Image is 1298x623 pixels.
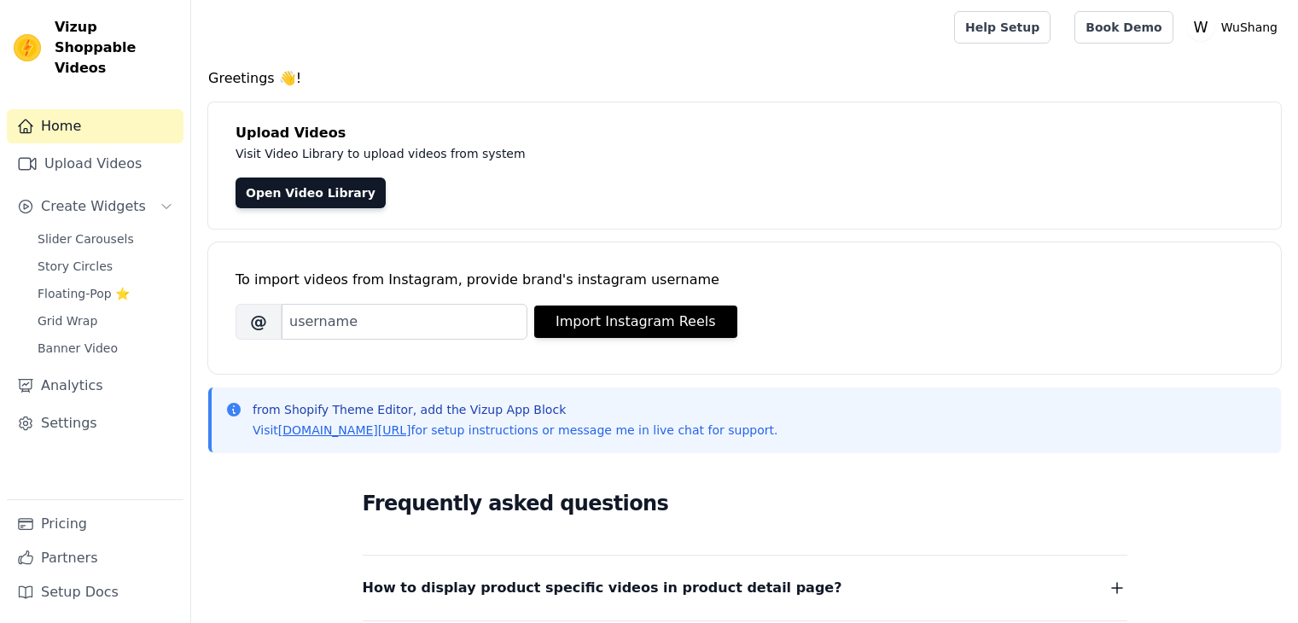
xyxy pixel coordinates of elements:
[253,422,777,439] p: Visit for setup instructions or message me in live chat for support.
[27,227,183,251] a: Slider Carousels
[1214,12,1284,43] p: WuShang
[7,406,183,440] a: Settings
[954,11,1051,44] a: Help Setup
[1187,12,1284,43] button: W WuShang
[1193,19,1208,36] text: W
[208,68,1281,89] h4: Greetings 👋!
[14,34,41,61] img: Vizup
[236,143,1000,164] p: Visit Video Library to upload videos from system
[27,254,183,278] a: Story Circles
[282,304,527,340] input: username
[236,304,282,340] span: @
[7,109,183,143] a: Home
[1074,11,1173,44] a: Book Demo
[38,230,134,247] span: Slider Carousels
[27,282,183,306] a: Floating-Pop ⭐
[236,270,1254,290] div: To import videos from Instagram, provide brand's instagram username
[7,575,183,609] a: Setup Docs
[27,309,183,333] a: Grid Wrap
[7,189,183,224] button: Create Widgets
[7,507,183,541] a: Pricing
[278,423,411,437] a: [DOMAIN_NAME][URL]
[41,196,146,217] span: Create Widgets
[38,258,113,275] span: Story Circles
[363,576,1127,600] button: How to display product specific videos in product detail page?
[253,401,777,418] p: from Shopify Theme Editor, add the Vizup App Block
[236,178,386,208] a: Open Video Library
[363,576,842,600] span: How to display product specific videos in product detail page?
[7,147,183,181] a: Upload Videos
[236,123,1254,143] h4: Upload Videos
[363,486,1127,521] h2: Frequently asked questions
[7,369,183,403] a: Analytics
[38,285,130,302] span: Floating-Pop ⭐
[55,17,177,79] span: Vizup Shoppable Videos
[38,340,118,357] span: Banner Video
[27,336,183,360] a: Banner Video
[38,312,97,329] span: Grid Wrap
[7,541,183,575] a: Partners
[534,306,737,338] button: Import Instagram Reels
